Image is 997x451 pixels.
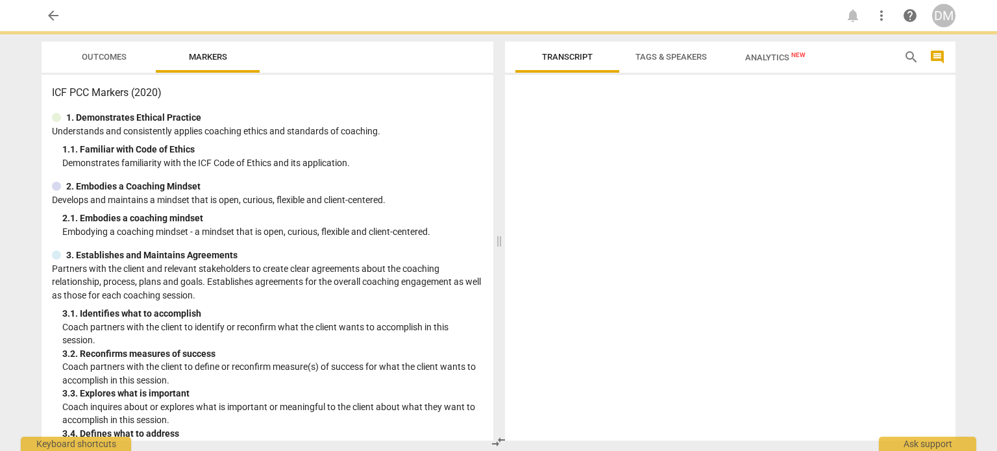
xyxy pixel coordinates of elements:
span: compare_arrows [491,434,506,450]
span: Markers [189,52,227,62]
button: Show/Hide comments [927,47,948,67]
span: Transcript [542,52,593,62]
p: Coach partners with the client to define or reconfirm measure(s) of success for what the client w... [62,360,483,387]
p: Coach partners with the client to identify or reconfirm what the client wants to accomplish in th... [62,321,483,347]
span: New [791,51,806,58]
p: Develops and maintains a mindset that is open, curious, flexible and client-centered. [52,193,483,207]
p: Understands and consistently applies coaching ethics and standards of coaching. [52,125,483,138]
button: Search [901,47,922,67]
p: 1. Demonstrates Ethical Practice [66,111,201,125]
span: Tags & Speakers [635,52,707,62]
a: Help [898,4,922,27]
h3: ICF PCC Markers (2020) [52,85,483,101]
div: 3. 4. Defines what to address [62,427,483,441]
div: 3. 1. Identifies what to accomplish [62,307,483,321]
div: 3. 3. Explores what is important [62,387,483,400]
span: comment [929,49,945,65]
div: 3. 2. Reconfirms measures of success [62,347,483,361]
span: arrow_back [45,8,61,23]
p: 2. Embodies a Coaching Mindset [66,180,201,193]
div: 1. 1. Familiar with Code of Ethics [62,143,483,156]
p: Partners with the client and relevant stakeholders to create clear agreements about the coaching ... [52,262,483,302]
span: search [904,49,919,65]
span: Analytics [745,53,806,62]
div: 2. 1. Embodies a coaching mindset [62,212,483,225]
span: Outcomes [82,52,127,62]
span: help [902,8,918,23]
div: Ask support [879,437,976,451]
button: DM [932,4,955,27]
p: Demonstrates familiarity with the ICF Code of Ethics and its application. [62,156,483,170]
span: more_vert [874,8,889,23]
p: 3. Establishes and Maintains Agreements [66,249,238,262]
p: Coach inquires about or explores what is important or meaningful to the client about what they wa... [62,400,483,427]
p: Embodying a coaching mindset - a mindset that is open, curious, flexible and client-centered. [62,225,483,239]
div: Keyboard shortcuts [21,437,131,451]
